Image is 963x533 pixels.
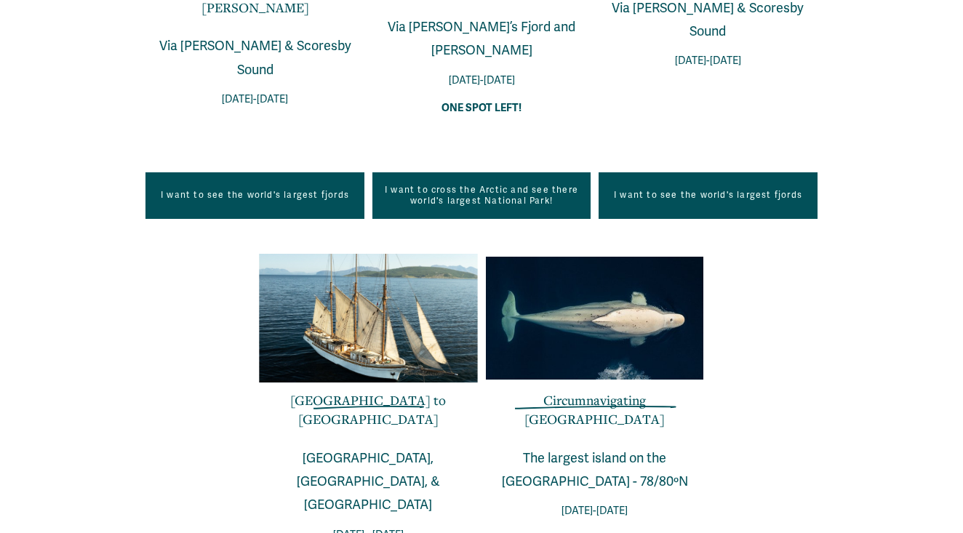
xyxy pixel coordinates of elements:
p: [DATE]-[DATE] [486,502,704,521]
a: I want to see the world's largest fjords [599,172,817,219]
a: [GEOGRAPHIC_DATA] to [GEOGRAPHIC_DATA] [290,391,446,428]
a: I want to cross the Arctic and see there world's largest National Park! [372,172,591,219]
p: [DATE]-[DATE] [372,71,591,90]
p: [DATE]-[DATE] [599,52,817,71]
p: [DATE]-[DATE] [145,90,364,109]
strong: ONE SPOT LEFT! [441,101,522,114]
a: Circumnavigating [GEOGRAPHIC_DATA] [524,391,665,428]
p: Via [PERSON_NAME] & Scoresby Sound [145,34,364,81]
p: Via [PERSON_NAME]’s Fjord and [PERSON_NAME] [372,15,591,63]
a: I want to see the world's largest fjords [145,172,364,219]
p: The largest island on the [GEOGRAPHIC_DATA] - 78/80ºN [486,446,704,494]
p: [GEOGRAPHIC_DATA], [GEOGRAPHIC_DATA], & [GEOGRAPHIC_DATA] [259,446,477,517]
